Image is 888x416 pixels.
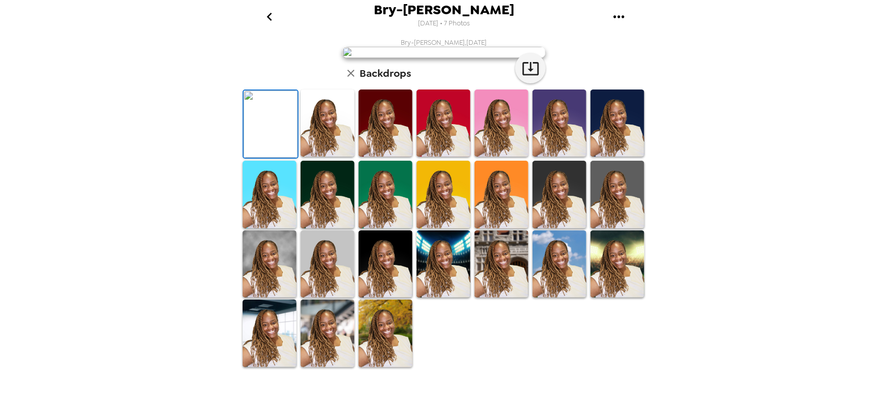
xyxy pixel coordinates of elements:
[374,3,514,17] span: Bry-[PERSON_NAME]
[342,47,546,58] img: user
[418,17,470,31] span: [DATE] • 7 Photos
[360,65,411,81] h6: Backdrops
[401,38,487,47] span: Bry-[PERSON_NAME] , [DATE]
[244,91,298,158] img: Original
